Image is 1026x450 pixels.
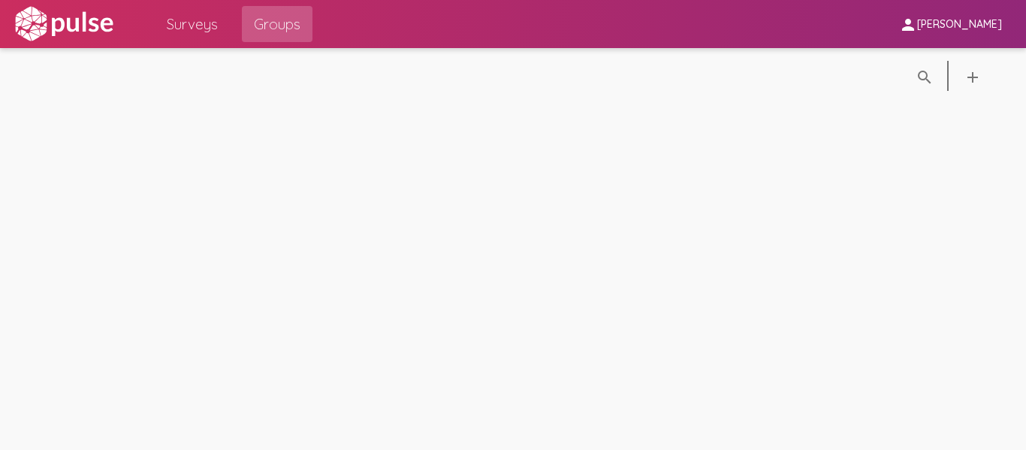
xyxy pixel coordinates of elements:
mat-icon: language [916,68,934,86]
img: white-logo.svg [12,5,116,43]
mat-icon: language [964,68,982,86]
button: [PERSON_NAME] [887,10,1014,38]
a: Groups [242,6,312,42]
span: Surveys [167,11,218,38]
mat-icon: person [899,16,917,34]
span: Groups [254,11,300,38]
button: language [910,61,940,91]
span: [PERSON_NAME] [917,18,1002,32]
button: language [958,61,988,91]
a: Surveys [155,6,230,42]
